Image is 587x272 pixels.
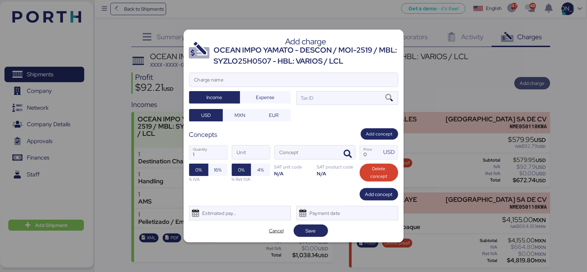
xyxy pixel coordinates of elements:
[189,91,240,104] button: Income
[189,109,223,121] button: USD
[189,73,398,87] input: Charge name
[257,166,264,174] span: 4%
[214,166,222,174] span: 16%
[201,111,211,119] span: USD
[208,164,228,176] button: 16%
[238,166,244,174] span: 0%
[232,164,251,176] button: 0%
[189,130,218,140] div: Concepts
[189,164,208,176] button: 0%
[195,166,202,174] span: 0%
[360,164,398,182] button: Delete concept
[274,170,313,177] div: N/A
[383,148,398,156] div: USD
[275,145,339,159] input: Concept
[214,45,398,67] div: OCEAN IMPO YAMATO - DESCON / MOI-2519 / MBL: SYZLO25H0507 - HBL: VARIOS / LCL
[365,190,393,198] span: Add concept
[214,39,398,45] div: Add charge
[259,225,294,237] button: Cancel
[223,109,257,121] button: MXN
[366,130,393,138] span: Add concept
[294,225,328,237] button: Save
[232,176,270,183] div: % Ret IVA
[207,93,222,101] span: Income
[257,109,291,121] button: EUR
[300,94,314,102] div: Tax ID
[240,91,291,104] button: Expense
[256,93,275,101] span: Expense
[361,128,398,140] button: Add concept
[251,164,270,176] button: 4%
[365,165,393,180] span: Delete concept
[269,227,284,235] span: Cancel
[189,145,227,159] input: Quantity
[235,111,245,119] span: MXN
[317,170,356,177] div: N/A
[274,164,313,170] div: SAT unit code
[306,227,316,235] span: Save
[360,145,381,159] input: Price
[341,147,355,161] button: ConceptConcept
[360,188,398,200] button: Add concept
[232,145,270,159] input: Unit
[317,164,356,170] div: SAT product code
[189,176,228,183] div: % IVA
[269,111,279,119] span: EUR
